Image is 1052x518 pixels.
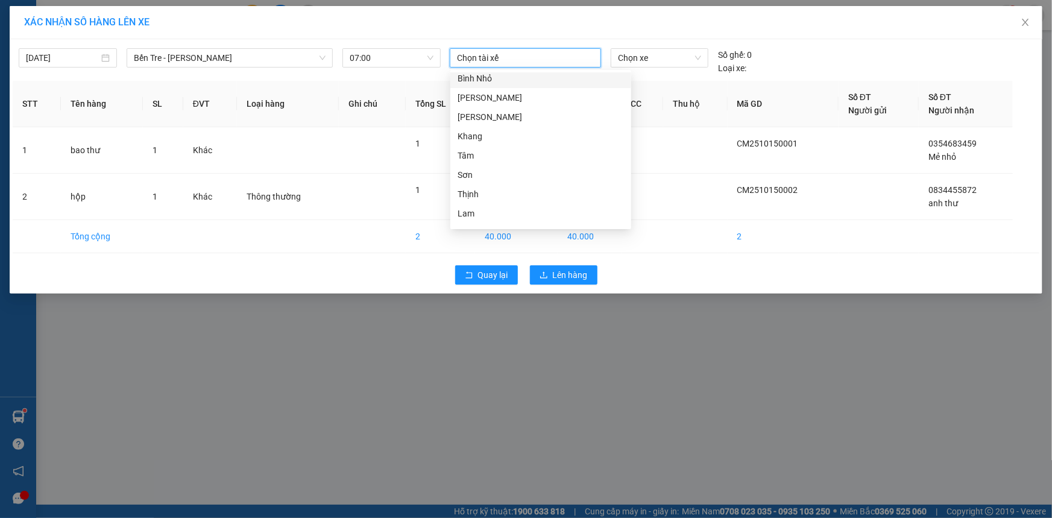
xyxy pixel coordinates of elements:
[718,48,752,62] div: 0
[339,81,406,127] th: Ghi chú
[143,81,183,127] th: SL
[115,37,238,52] div: Mẻ nhỏ
[728,220,839,253] td: 2
[458,226,624,239] div: Hưng
[24,16,150,28] span: XÁC NHẬN SỐ HÀNG LÊN XE
[115,10,238,37] div: [GEOGRAPHIC_DATA]
[458,207,624,220] div: Lam
[9,76,109,90] div: 20.000
[450,127,631,146] div: Khang
[478,268,508,282] span: Quay lại
[728,81,839,127] th: Mã GD
[928,185,977,195] span: 0834455872
[61,174,143,220] td: hộp
[13,127,61,174] td: 1
[13,174,61,220] td: 2
[350,49,433,67] span: 07:00
[10,10,107,25] div: Cái Mơn
[455,265,518,285] button: rollbackQuay lại
[928,92,951,102] span: Số ĐT
[558,220,621,253] td: 40.000
[450,204,631,223] div: Lam
[9,77,28,90] span: CR :
[475,220,558,253] td: 40.000
[415,185,420,195] span: 1
[530,265,597,285] button: uploadLên hàng
[10,11,29,24] span: Gửi:
[458,188,624,201] div: Thịnh
[458,130,624,143] div: Khang
[183,81,237,127] th: ĐVT
[622,81,663,127] th: CC
[928,152,956,162] span: Mẻ nhỏ
[237,81,339,127] th: Loại hàng
[458,168,624,182] div: Sơn
[61,127,143,174] td: bao thư
[450,69,631,88] div: Bình Nhỏ
[450,223,631,242] div: Hưng
[1021,17,1030,27] span: close
[450,107,631,127] div: Linh
[13,81,61,127] th: STT
[153,192,157,201] span: 1
[450,146,631,165] div: Tâm
[406,220,475,253] td: 2
[450,88,631,107] div: Thanh
[450,185,631,204] div: Thịnh
[237,174,339,220] td: Thông thường
[848,106,887,115] span: Người gửi
[415,139,420,148] span: 1
[718,62,746,75] span: Loại xe:
[450,165,631,185] div: Sơn
[183,174,237,220] td: Khác
[465,271,473,280] span: rollback
[134,49,326,67] span: Bến Tre - Hồ Chí Minh
[1009,6,1042,40] button: Close
[718,48,745,62] span: Số ghế:
[458,149,624,162] div: Tâm
[928,139,977,148] span: 0354683459
[737,185,798,195] span: CM2510150002
[848,92,871,102] span: Số ĐT
[61,81,143,127] th: Tên hàng
[928,198,958,208] span: anh thư
[737,139,798,148] span: CM2510150001
[458,91,624,104] div: [PERSON_NAME]
[553,268,588,282] span: Lên hàng
[319,54,326,62] span: down
[458,110,624,124] div: [PERSON_NAME]
[115,10,144,23] span: Nhận:
[406,81,475,127] th: Tổng SL
[183,127,237,174] td: Khác
[663,81,728,127] th: Thu hộ
[618,49,701,67] span: Chọn xe
[153,145,157,155] span: 1
[458,72,624,85] div: Bình Nhỏ
[115,52,238,69] div: 0354683459
[540,271,548,280] span: upload
[61,220,143,253] td: Tổng cộng
[26,51,99,65] input: 15/10/2025
[928,106,974,115] span: Người nhận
